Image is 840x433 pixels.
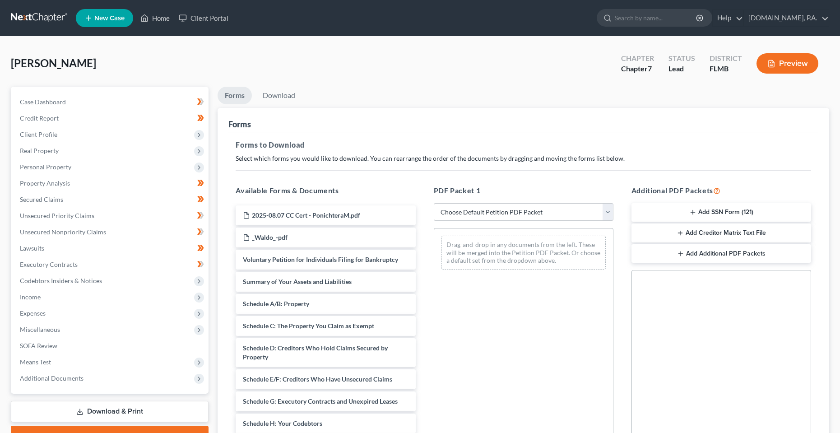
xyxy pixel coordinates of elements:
span: Unsecured Nonpriority Claims [20,228,106,236]
span: Means Test [20,358,51,366]
span: New Case [94,15,125,22]
a: SOFA Review [13,338,209,354]
div: Chapter [621,53,654,64]
span: Schedule D: Creditors Who Hold Claims Secured by Property [243,344,388,361]
span: Voluntary Petition for Individuals Filing for Bankruptcy [243,256,398,263]
button: Add Creditor Matrix Text File [631,223,811,242]
span: Lawsuits [20,244,44,252]
a: Property Analysis [13,175,209,191]
span: Credit Report [20,114,59,122]
span: Schedule G: Executory Contracts and Unexpired Leases [243,397,398,405]
a: Client Portal [174,10,233,26]
span: Schedule H: Your Codebtors [243,419,322,427]
span: Personal Property [20,163,71,171]
span: Income [20,293,41,301]
span: Summary of Your Assets and Liabilities [243,278,352,285]
span: Property Analysis [20,179,70,187]
div: Chapter [621,64,654,74]
div: FLMB [710,64,742,74]
span: Secured Claims [20,196,63,203]
a: Lawsuits [13,240,209,256]
span: Schedule A/B: Property [243,300,309,307]
span: SOFA Review [20,342,57,349]
span: Client Profile [20,130,57,138]
button: Add Additional PDF Packets [631,244,811,263]
div: Forms [228,119,251,130]
a: Unsecured Nonpriority Claims [13,224,209,240]
span: 2025-08.07 CC Cert - PonichteraM.pdf [252,211,360,219]
span: _Waldo_-pdf [252,233,288,241]
a: Download [255,87,302,104]
a: Unsecured Priority Claims [13,208,209,224]
a: Case Dashboard [13,94,209,110]
a: Executory Contracts [13,256,209,273]
a: Help [713,10,743,26]
a: [DOMAIN_NAME], P.A. [744,10,829,26]
div: Status [668,53,695,64]
span: Schedule E/F: Creditors Who Have Unsecured Claims [243,375,392,383]
a: Forms [218,87,252,104]
div: Drag-and-drop in any documents from the left. These will be merged into the Petition PDF Packet. ... [441,236,606,270]
button: Add SSN Form (121) [631,203,811,222]
button: Preview [756,53,818,74]
span: Miscellaneous [20,326,60,333]
span: Expenses [20,309,46,317]
span: Codebtors Insiders & Notices [20,277,102,284]
a: Home [136,10,174,26]
span: Case Dashboard [20,98,66,106]
h5: PDF Packet 1 [434,185,613,196]
span: Real Property [20,147,59,154]
a: Download & Print [11,401,209,422]
p: Select which forms you would like to download. You can rearrange the order of the documents by dr... [236,154,811,163]
a: Secured Claims [13,191,209,208]
h5: Additional PDF Packets [631,185,811,196]
h5: Forms to Download [236,140,811,150]
span: Schedule C: The Property You Claim as Exempt [243,322,374,330]
span: [PERSON_NAME] [11,56,96,70]
div: District [710,53,742,64]
span: Unsecured Priority Claims [20,212,94,219]
span: Executory Contracts [20,261,78,268]
span: Additional Documents [20,374,84,382]
span: 7 [648,64,652,73]
a: Credit Report [13,110,209,126]
div: Lead [668,64,695,74]
input: Search by name... [615,9,697,26]
h5: Available Forms & Documents [236,185,415,196]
